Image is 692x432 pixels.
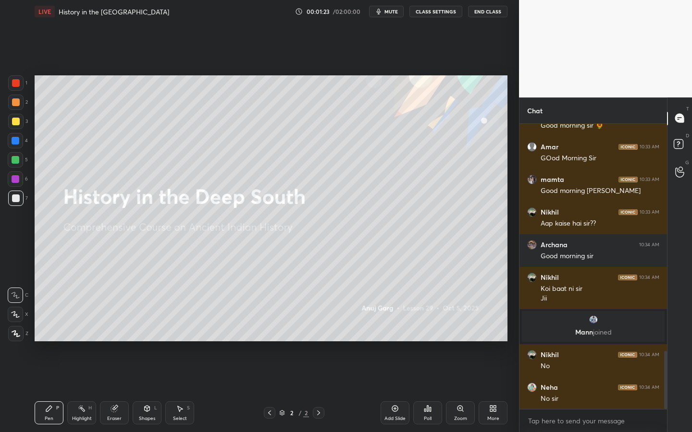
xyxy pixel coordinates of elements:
[8,307,28,322] div: X
[618,177,638,182] img: iconic-dark.1390631f.png
[685,159,689,166] p: G
[618,275,637,280] img: iconic-dark.1390631f.png
[519,124,667,409] div: grid
[639,275,659,280] div: 10:34 AM
[287,410,297,416] div: 2
[8,152,28,168] div: 5
[541,361,659,371] div: No
[487,416,499,421] div: More
[45,416,53,421] div: Pen
[173,416,187,421] div: Select
[528,328,659,336] p: Mann
[640,144,659,150] div: 10:33 AM
[686,132,689,139] p: D
[8,191,28,206] div: 7
[527,350,537,360] img: 24659005346d49b29b0c36f1ec787315.jpg
[618,384,637,390] img: iconic-dark.1390631f.png
[519,98,550,123] p: Chat
[541,143,558,151] h6: Amar
[541,394,659,404] div: No sir
[618,209,638,215] img: iconic-dark.1390631f.png
[640,209,659,215] div: 10:33 AM
[527,207,537,217] img: 24659005346d49b29b0c36f1ec787315.jpg
[589,315,598,324] img: 83aad081340248ea9d1824245f6ee638.jpg
[640,177,659,182] div: 10:33 AM
[154,406,157,410] div: L
[527,240,537,250] img: 963908eeba2e4a819faafb1b264a213d.jpg
[8,133,28,148] div: 4
[541,219,659,228] div: Aap kaise hai sir??
[541,273,559,282] h6: Nikhil
[527,273,537,282] img: 24659005346d49b29b0c36f1ec787315.jpg
[409,6,462,17] button: CLASS SETTINGS
[541,294,659,303] div: Jii
[468,6,507,17] button: End Class
[527,383,537,392] img: 3
[303,408,309,417] div: 2
[298,410,301,416] div: /
[541,121,659,131] div: Good morning sir 🌻
[527,142,537,152] img: default.png
[639,384,659,390] div: 10:34 AM
[593,327,612,336] span: joined
[686,105,689,112] p: T
[527,175,537,184] img: 0aeefa54cf094371beac7ca2d905bd2f.jpg
[618,352,637,358] img: iconic-dark.1390631f.png
[8,171,28,187] div: 6
[59,7,169,16] h4: History in the [GEOGRAPHIC_DATA]
[618,144,638,150] img: iconic-dark.1390631f.png
[107,416,122,421] div: Eraser
[8,95,28,110] div: 2
[384,416,406,421] div: Add Slide
[541,284,659,294] div: Koi baat ni sir
[541,208,559,216] h6: Nikhil
[35,6,55,17] div: LIVE
[541,154,659,163] div: GOod Morning Sir
[454,416,467,421] div: Zoom
[541,383,558,392] h6: Neha
[56,406,59,410] div: P
[541,240,568,249] h6: Archana
[639,352,659,358] div: 10:34 AM
[8,326,28,341] div: Z
[8,288,28,303] div: C
[187,406,190,410] div: S
[424,416,432,421] div: Poll
[541,252,659,261] div: Good morning sir
[88,406,92,410] div: H
[384,8,398,15] span: mute
[72,416,92,421] div: Highlight
[139,416,155,421] div: Shapes
[639,242,659,248] div: 10:34 AM
[8,75,27,91] div: 1
[369,6,404,17] button: mute
[8,114,28,129] div: 3
[541,175,564,184] h6: mamta
[541,350,559,359] h6: Nikhil
[541,186,659,196] div: Good morning [PERSON_NAME]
